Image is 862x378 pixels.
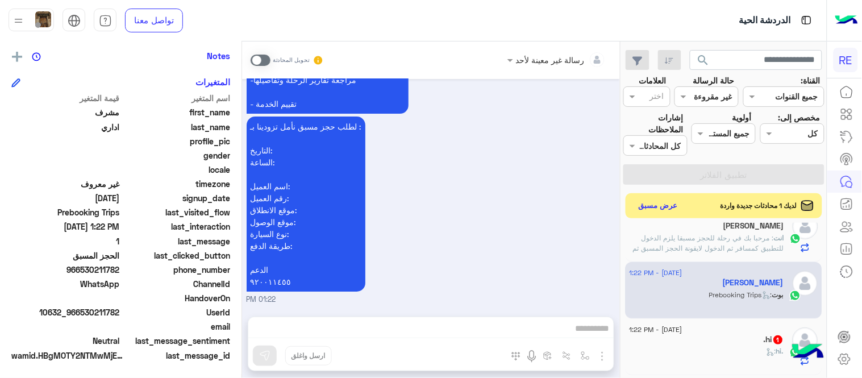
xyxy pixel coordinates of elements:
[767,347,777,355] span: :
[122,121,231,133] span: last_name
[122,306,231,318] span: UserId
[11,235,120,247] span: 1
[11,106,120,118] span: مشرف
[11,192,120,204] span: 2025-08-28T10:21:26.001Z
[799,13,814,27] img: tab
[122,135,231,147] span: profile_pic
[273,56,310,65] small: تحويل المحادثة
[122,335,231,347] span: last_message_sentiment
[634,198,683,214] button: عرض مسبق
[247,117,365,292] p: 28/8/2025, 1:22 PM
[122,264,231,276] span: phone_number
[122,321,231,333] span: email
[68,14,81,27] img: tab
[195,77,230,87] h6: المتغيرات
[793,214,818,239] img: defaultAdmin.png
[790,290,801,301] img: WhatsApp
[788,333,828,372] img: hulul-logo.png
[834,48,858,72] div: RE
[11,178,120,190] span: غير معروف
[630,325,682,335] span: [DATE] - 1:22 PM
[11,250,120,261] span: الحجز المسبق
[835,9,858,32] img: Logo
[697,53,710,67] span: search
[710,290,773,299] span: : Prebooking Trips
[11,264,120,276] span: 966530211782
[623,164,824,185] button: تطبيق الفلاتر
[247,294,276,305] span: 01:22 PM
[793,327,818,353] img: defaultAdmin.png
[35,11,51,27] img: userImage
[777,347,784,355] span: .hi
[11,14,26,28] img: profile
[723,278,784,288] h5: مشرف اداري
[32,52,41,61] img: notes
[793,271,818,296] img: defaultAdmin.png
[207,51,230,61] h6: Notes
[127,350,230,362] span: last_message_id
[11,149,120,161] span: null
[650,90,666,105] div: اختر
[122,235,231,247] span: last_message
[11,221,120,232] span: 2025-08-28T10:22:19.728Z
[11,335,120,347] span: 0
[125,9,183,32] a: تواصل معنا
[790,233,801,244] img: WhatsApp
[122,221,231,232] span: last_interaction
[11,164,120,176] span: null
[11,292,120,304] span: null
[11,92,120,104] span: قيمة المتغير
[801,74,820,86] label: القناة:
[122,192,231,204] span: signup_date
[639,74,666,86] label: العلامات
[11,321,120,333] span: null
[773,290,784,299] span: بوت
[721,201,797,211] span: لديك 1 محادثات جديدة واردة
[739,13,791,28] p: الدردشة الحية
[11,121,120,133] span: اداري
[12,52,22,62] img: add
[11,206,120,218] span: Prebooking Trips
[99,14,112,27] img: tab
[122,164,231,176] span: locale
[633,234,784,283] span: مرحبا بك في رحلة للحجز مسبقا يلزم الدخول للتطبيق كمسافر ثم الدخول لايقونة الحجز المسبق ثم تحديد ن...
[690,50,718,74] button: search
[122,206,231,218] span: last_visited_flow
[11,350,125,362] span: wamid.HBgMOTY2NTMwMjExNzgyFQIAEhggN0ZCMTdBRjQzMTEwNDBGRkZDQzhCRTUxNUE4ODg0QTYA
[122,92,231,104] span: اسم المتغير
[764,335,784,344] h5: .hi
[122,292,231,304] span: HandoverOn
[693,74,735,86] label: حالة الرسالة
[774,234,784,242] span: انت
[122,250,231,261] span: last_clicked_button
[778,111,820,123] label: مخصص إلى:
[723,221,784,231] h5: Abdelfatah Elmahdy
[774,335,783,344] span: 1
[11,306,120,318] span: 10632_966530211782
[122,278,231,290] span: ChannelId
[732,111,752,123] label: أولوية
[285,346,332,365] button: ارسل واغلق
[122,178,231,190] span: timezone
[623,111,684,136] label: إشارات الملاحظات
[11,278,120,290] span: 2
[94,9,116,32] a: tab
[122,106,231,118] span: first_name
[630,268,682,278] span: [DATE] - 1:22 PM
[122,149,231,161] span: gender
